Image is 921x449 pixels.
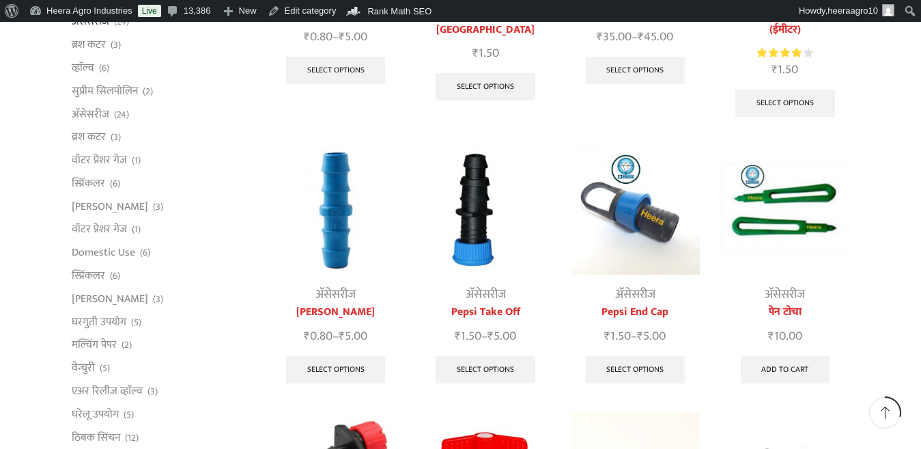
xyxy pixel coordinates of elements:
[339,27,367,47] bdi: 5.00
[122,338,132,352] span: (2)
[571,146,700,275] img: Pepsi End Cap
[741,356,830,383] a: Add to cart: “पेन टोचा”
[286,57,386,84] a: Select options for “हिरा एण्ड कॅप”
[466,284,506,305] a: अ‍ॅसेसरीज
[286,356,386,383] a: Select options for “हिरा लॅटरल जोईनर”
[138,5,161,17] a: Live
[571,304,700,321] a: Pepsi End Cap
[153,200,163,214] span: (3)
[304,326,332,346] bdi: 0.80
[765,284,805,305] a: अ‍ॅसेसरीज
[271,304,400,321] a: [PERSON_NAME]
[571,28,700,46] span: –
[72,287,148,310] a: [PERSON_NAME]
[153,292,163,306] span: (3)
[487,326,494,346] span: ₹
[72,334,117,357] a: मल्चिंग पेपर
[638,27,644,47] span: ₹
[132,154,141,167] span: (1)
[99,62,109,75] span: (6)
[421,304,550,321] a: Pepsi Take Off
[72,79,138,103] a: सुप्रीम सिलपोलिन
[720,304,849,321] a: पेन टोचा
[720,146,849,275] img: PEN TOCHA
[72,172,105,195] a: स्प्रिंकलर
[339,27,345,47] span: ₹
[131,316,141,329] span: (5)
[637,326,643,346] span: ₹
[768,326,802,346] bdi: 10.00
[72,218,127,241] a: वॉटर प्रेशर गेज
[124,408,134,422] span: (5)
[132,223,141,236] span: (1)
[586,356,685,383] a: Select options for “Pepsi End Cap”
[111,131,121,144] span: (3)
[604,326,610,346] span: ₹
[125,431,139,445] span: (12)
[771,59,778,80] span: ₹
[271,327,400,346] span: –
[487,326,516,346] bdi: 5.00
[615,284,655,305] a: अ‍ॅसेसरीज
[571,327,700,346] span: –
[436,73,535,100] a: Select options for “१६ एम.एम. जोईनर”
[472,43,479,64] span: ₹
[110,177,120,191] span: (6)
[72,379,143,403] a: एअर रिलीज व्हाॅल्व
[367,6,431,16] span: Rank Math SEO
[304,27,332,47] bdi: 0.80
[637,326,666,346] bdi: 5.00
[140,246,150,260] span: (6)
[147,385,158,398] span: (3)
[304,326,310,346] span: ₹
[72,195,148,218] a: [PERSON_NAME]
[72,126,106,149] a: ब्रश कटर
[114,108,129,122] span: (24)
[114,15,129,29] span: (24)
[757,46,812,60] div: Rated 4.00 out of 5
[72,403,119,426] a: घरेलू उपयोग
[72,357,95,380] a: वेन्चुरी
[597,27,603,47] span: ₹
[100,362,110,375] span: (5)
[143,85,153,98] span: (2)
[757,46,802,60] span: Rated out of 5
[455,326,461,346] span: ₹
[72,33,106,57] a: ब्रश कटर
[436,356,535,383] a: Select options for “Pepsi Take Off”
[111,38,121,52] span: (3)
[597,27,632,47] bdi: 35.00
[271,28,400,46] span: –
[304,27,310,47] span: ₹
[72,149,127,172] a: वॉटर प्रेशर गेज
[72,310,126,334] a: घरगुती उपयोग
[315,284,356,305] a: अ‍ॅसेसरीज
[339,326,345,346] span: ₹
[72,103,109,126] a: अ‍ॅसेसरीज
[638,27,673,47] bdi: 45.00
[72,264,105,288] a: स्प्रिंकलर
[421,327,550,346] span: –
[472,43,499,64] bdi: 1.50
[827,5,878,16] span: heeraagro10
[421,146,550,275] img: pepsi take up
[271,146,400,275] img: Lateral-Joiner-12-MM
[604,326,631,346] bdi: 1.50
[735,90,835,117] a: Select options for “हिरा ओनलाईन ड्रीपर (ईमीटर)”
[339,326,367,346] bdi: 5.00
[455,326,481,346] bdi: 1.50
[72,57,94,80] a: व्हाॅल्व
[110,269,120,283] span: (6)
[72,241,135,264] a: Domestic Use
[768,326,774,346] span: ₹
[771,59,798,80] bdi: 1.50
[72,426,120,449] a: ठिबक सिंचन
[586,57,685,84] a: Select options for “फ्लश व्हाॅल्व”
